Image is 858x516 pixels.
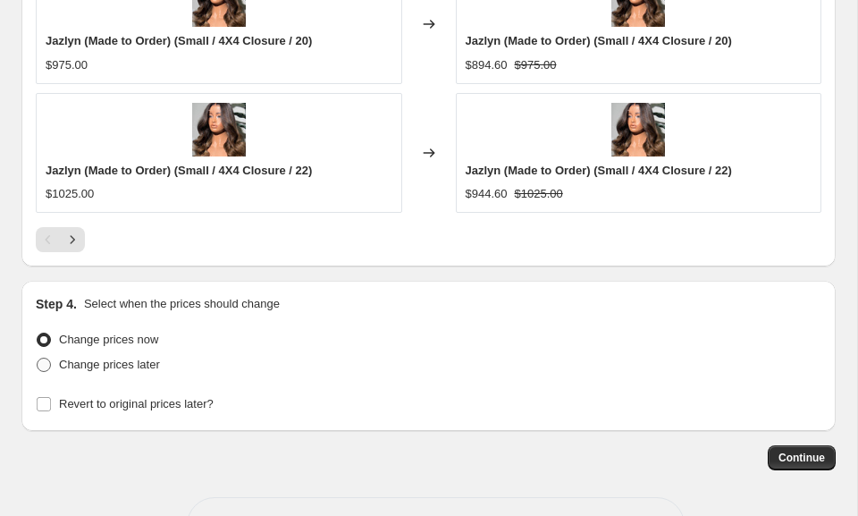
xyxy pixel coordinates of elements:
[46,34,312,47] span: Jazlyn (Made to Order) (Small / 4X4 Closure / 20)
[46,187,94,200] span: $1025.00
[466,34,732,47] span: Jazlyn (Made to Order) (Small / 4X4 Closure / 20)
[466,187,508,200] span: $944.60
[46,164,312,177] span: Jazlyn (Made to Order) (Small / 4X4 Closure / 22)
[768,445,836,470] button: Continue
[466,164,732,177] span: Jazlyn (Made to Order) (Small / 4X4 Closure / 22)
[36,295,77,313] h2: Step 4.
[36,227,85,252] nav: Pagination
[59,397,214,410] span: Revert to original prices later?
[192,103,246,156] img: IMG-1106_80x.jpg
[515,58,557,72] span: $975.00
[59,333,158,346] span: Change prices now
[60,227,85,252] button: Next
[46,58,88,72] span: $975.00
[515,187,563,200] span: $1025.00
[778,451,825,465] span: Continue
[611,103,665,156] img: IMG-1106_80x.jpg
[84,295,280,313] p: Select when the prices should change
[466,58,508,72] span: $894.60
[59,358,160,371] span: Change prices later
